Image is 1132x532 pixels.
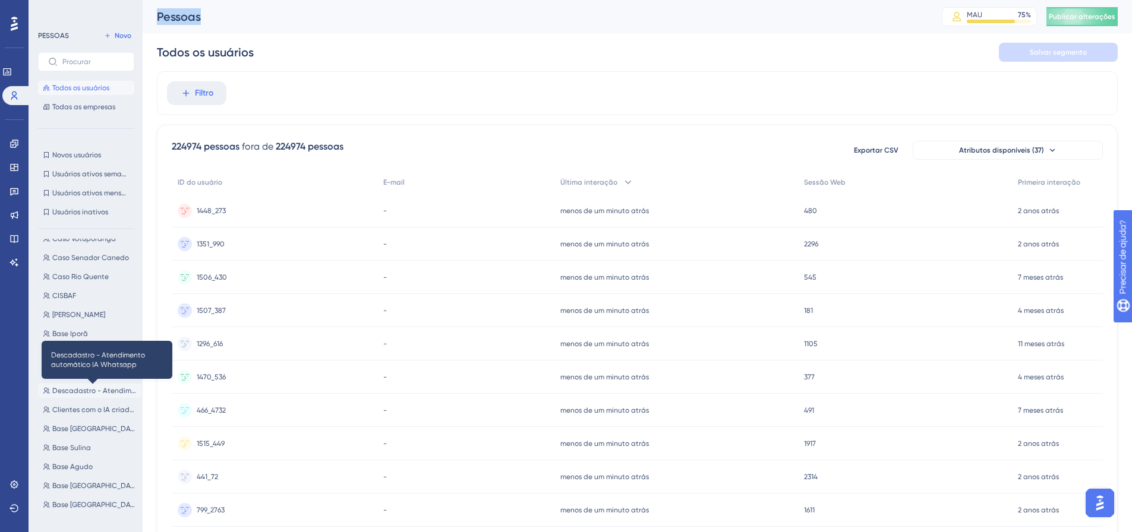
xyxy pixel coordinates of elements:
font: Novo [115,31,131,40]
font: 2 anos atrás [1018,207,1059,215]
font: 1611 [804,506,815,514]
font: - [383,240,387,248]
font: pessoas [204,141,239,152]
button: Novos usuários [38,148,134,162]
font: 7 meses atrás [1018,273,1063,281]
font: 441_72 [197,473,218,481]
button: Usuários ativos mensais [38,186,134,200]
font: [PERSON_NAME] [52,311,105,319]
font: - [383,273,387,281]
button: Novo [101,28,134,43]
font: PESSOAS [38,31,69,40]
font: Base [GEOGRAPHIC_DATA] [52,482,140,490]
font: Usuários inativos [52,208,108,216]
font: 1470_536 [197,373,226,381]
font: 7 meses atrás [1018,406,1063,414]
button: Base Coronel [PERSON_NAME] [38,365,141,379]
font: Descadastro - Atendimento automático IA Whatsapp [52,387,235,395]
button: Descadastro - Atendimento automático IA Whatsapp [38,384,141,398]
button: Base Acaiaca [38,346,141,360]
button: Todos os usuários [38,81,134,95]
font: Base Agudo [52,463,93,471]
font: Caso Rio Quente [52,273,109,281]
button: CISBAF [38,289,141,303]
font: 2 anos atrás [1018,439,1059,448]
font: E-mail [383,178,405,186]
font: 2296 [804,240,818,248]
font: fora de [242,141,273,152]
font: 1448_273 [197,207,226,215]
font: menos de um minuto atrás [560,340,649,348]
font: 181 [804,306,813,315]
font: Última interação [560,178,617,186]
font: Exportar CSV [854,146,898,154]
font: menos de um minuto atrás [560,373,649,381]
font: CISBAF [52,292,76,300]
font: Filtro [195,88,213,98]
font: 1507_387 [197,306,226,315]
button: Usuários ativos semanais [38,167,134,181]
font: 224974 [172,141,201,152]
font: Todos os usuários [52,84,109,92]
button: Clientes com o IA criador de documentos ativos: [38,403,141,417]
font: Novos usuários [52,151,101,159]
font: Usuários ativos semanais [52,170,135,178]
font: Salvar segmento [1030,48,1087,56]
font: Todos os usuários [157,45,254,59]
font: Base Iporã [52,330,88,338]
font: 75 [1018,11,1026,19]
font: 1105 [804,340,818,348]
font: - [383,306,387,315]
button: [PERSON_NAME] [38,308,141,322]
button: Filtro [167,81,226,105]
font: - [383,439,387,448]
font: 2 anos atrás [1018,506,1059,514]
font: pessoas [308,141,343,152]
font: 11 meses atrás [1018,340,1064,348]
button: Exportar CSV [846,141,906,160]
font: ID do usuário [178,178,222,186]
font: - [383,406,387,414]
font: menos de um minuto atrás [560,207,649,215]
button: Base Sulina [38,441,141,455]
font: Todas as empresas [52,103,115,111]
button: Base [GEOGRAPHIC_DATA] [38,479,141,493]
button: Usuários inativos [38,205,134,219]
button: Atributos disponíveis (37) [913,141,1103,160]
font: Caso Votuporanga [52,235,116,243]
font: 480 [804,207,817,215]
font: Publicar alterações [1049,12,1115,21]
button: Publicar alterações [1046,7,1118,26]
font: Primeira interação [1018,178,1080,186]
font: menos de um minuto atrás [560,240,649,248]
font: 377 [804,373,815,381]
button: Caso Senador Canedo [38,251,141,265]
input: Procurar [62,58,124,66]
font: 1917 [804,439,816,448]
button: Base [GEOGRAPHIC_DATA] [38,422,141,436]
font: - [383,506,387,514]
font: menos de um minuto atrás [560,506,649,514]
button: Base [GEOGRAPHIC_DATA] [38,498,141,512]
font: menos de um minuto atrás [560,273,649,281]
font: menos de um minuto atrás [560,473,649,481]
font: 1351_990 [197,240,225,248]
font: 224974 [276,141,305,152]
font: 4 meses atrás [1018,306,1064,315]
font: Precisar de ajuda? [28,5,102,14]
font: Caso Senador Canedo [52,254,129,262]
button: Todas as empresas [38,100,134,114]
button: Caso Votuporanga [38,232,141,246]
font: Clientes com o IA criador de documentos ativos: [52,406,214,414]
font: Base [GEOGRAPHIC_DATA] [52,501,140,509]
font: 1296_616 [197,340,223,348]
font: Base Sulina [52,444,91,452]
font: 2 anos atrás [1018,240,1059,248]
iframe: Iniciador do Assistente de IA do UserGuiding [1082,485,1118,521]
font: Base [GEOGRAPHIC_DATA] [52,425,140,433]
font: MAU [967,11,982,19]
font: 1506_430 [197,273,227,281]
font: 4 meses atrás [1018,373,1064,381]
